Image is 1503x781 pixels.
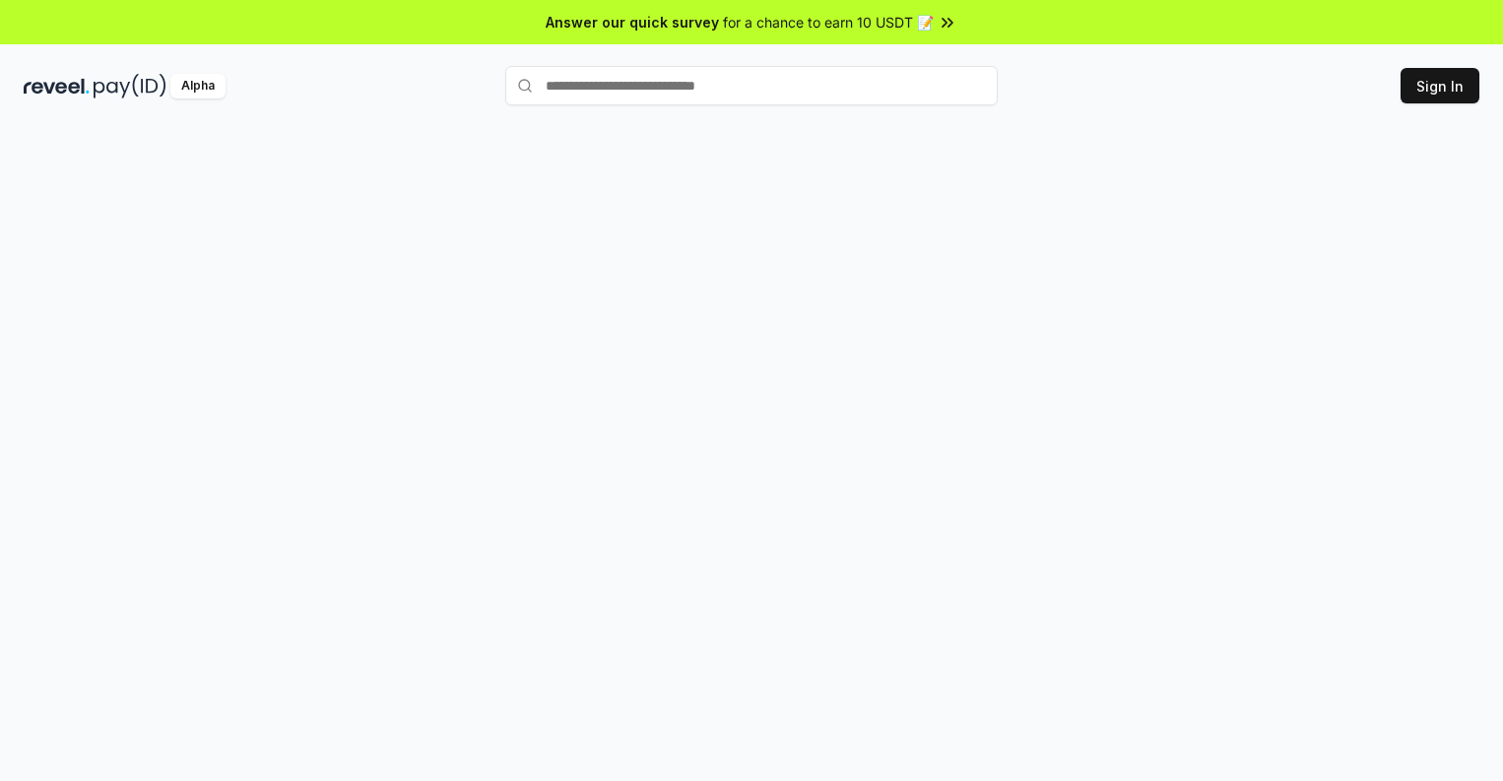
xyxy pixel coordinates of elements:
[546,12,719,33] span: Answer our quick survey
[94,74,166,98] img: pay_id
[170,74,226,98] div: Alpha
[723,12,934,33] span: for a chance to earn 10 USDT 📝
[1401,68,1479,103] button: Sign In
[24,74,90,98] img: reveel_dark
